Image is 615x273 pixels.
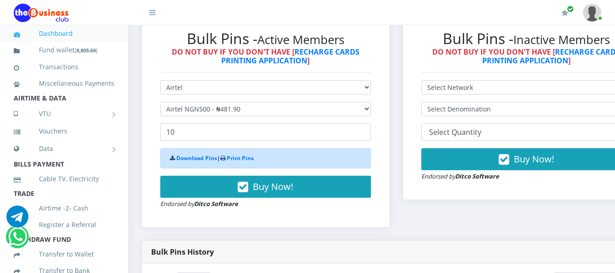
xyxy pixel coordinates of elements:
[14,168,114,189] a: Cable TV, Electricity
[75,47,98,54] small: [ ]
[514,153,554,165] span: Buy Now!
[160,123,371,141] input: Enter Quantity
[567,6,574,12] span: Renew/Upgrade Subscription
[194,200,238,208] strong: Ditco Software
[172,47,359,66] strong: DO NOT BUY IF YOU DON'T HAVE [ ]
[257,32,344,48] small: Active Members
[160,200,238,208] small: Endorsed by
[76,47,96,54] b: 8,805.64
[227,154,254,162] a: Print Pins
[14,214,114,235] a: Register a Referral
[221,47,359,66] a: RECHARGE CARDS PRINTING APPLICATION
[8,233,27,248] a: Chat for support
[14,198,114,219] a: Airtime -2- Cash
[583,4,601,22] img: User
[170,154,254,162] strong: |
[160,30,371,47] h2: Bulk Pins -
[561,9,568,17] i: Renew/Upgrade Subscription
[14,73,114,94] a: Miscellaneous Payments
[14,102,114,125] a: VTU
[14,4,69,22] img: Logo
[14,121,114,142] a: Vouchers
[176,154,217,162] a: Download Pins
[14,244,114,265] a: Transfer to Wallet
[253,180,293,193] span: Buy Now!
[14,137,114,160] a: Data
[6,212,28,228] a: Chat for support
[14,56,114,78] a: Transactions
[14,39,114,61] a: Fund wallet[8,805.64]
[151,247,214,257] strong: Bulk Pins History
[513,32,610,48] small: Inactive Members
[421,172,499,180] small: Endorsed by
[14,23,114,44] a: Dashboard
[455,172,499,180] strong: Ditco Software
[160,176,371,198] button: Buy Now!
